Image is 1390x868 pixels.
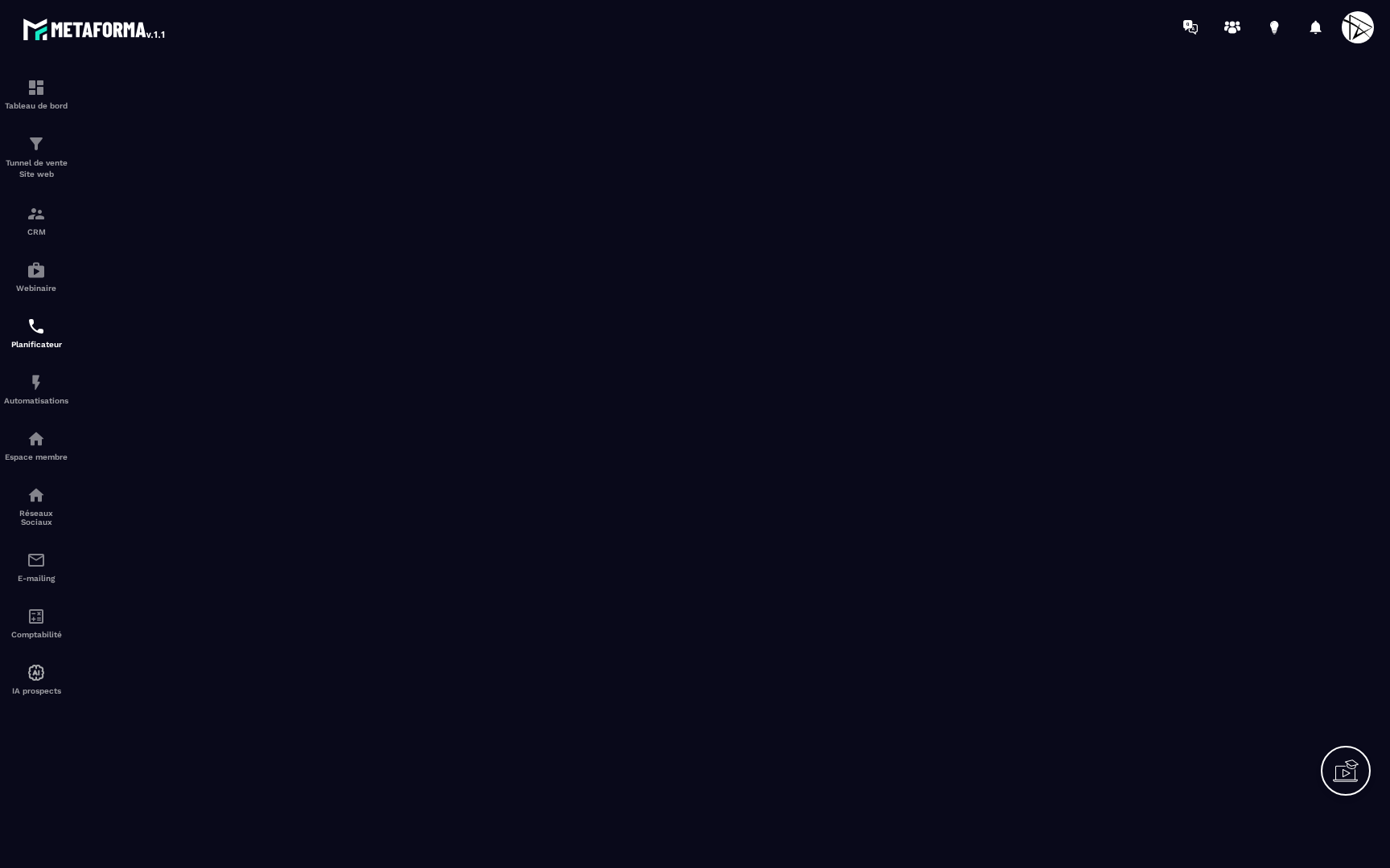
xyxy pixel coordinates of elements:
a: formationformationCRM [4,192,68,248]
img: social-network [27,485,46,505]
img: email [27,551,46,570]
p: Webinaire [4,284,68,293]
img: automations [27,260,46,280]
a: social-networksocial-networkRéseaux Sociaux [4,473,68,538]
img: scheduler [27,317,46,336]
img: accountant [27,607,46,626]
p: Automatisations [4,396,68,405]
a: automationsautomationsEspace membre [4,417,68,473]
img: automations [27,663,46,682]
img: logo [23,14,167,43]
p: Réseaux Sociaux [4,509,68,526]
a: emailemailE-mailing [4,538,68,595]
a: formationformationTableau de bord [4,66,68,122]
a: formationformationTunnel de vente Site web [4,122,68,192]
a: automationsautomationsWebinaire [4,248,68,305]
img: formation [27,78,46,97]
p: CRM [4,227,68,236]
p: Tableau de bord [4,101,68,110]
img: formation [27,204,46,223]
a: schedulerschedulerPlanificateur [4,305,68,361]
p: Planificateur [4,340,68,349]
img: automations [27,373,46,392]
p: Espace membre [4,452,68,461]
img: automations [27,429,46,448]
a: accountantaccountantComptabilité [4,595,68,651]
a: automationsautomationsAutomatisations [4,361,68,417]
p: Comptabilité [4,630,68,639]
p: E-mailing [4,574,68,583]
p: IA prospects [4,686,68,695]
img: formation [27,134,46,154]
p: Tunnel de vente Site web [4,158,68,180]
